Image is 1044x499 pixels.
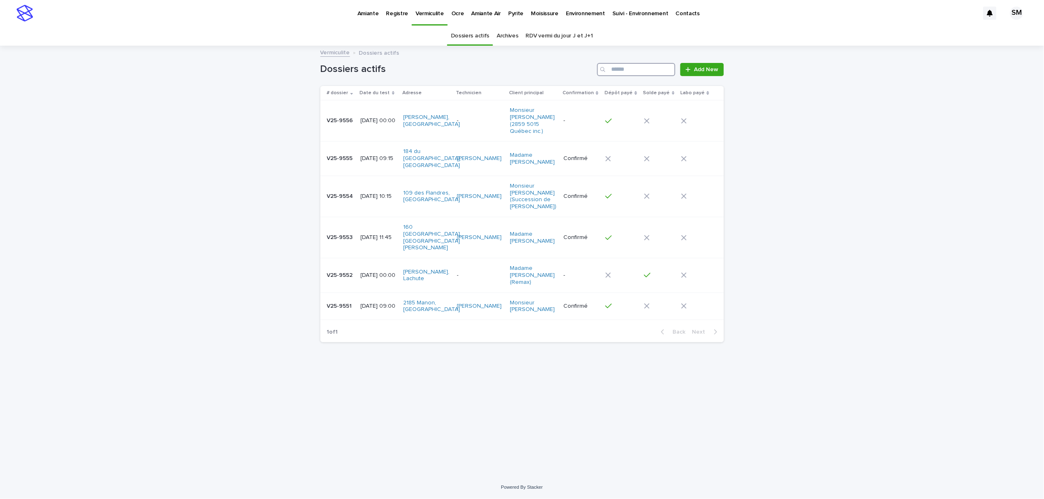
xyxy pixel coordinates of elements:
a: Vermiculite [320,47,350,57]
p: Client principal [509,88,544,97]
p: V25-9555 [327,153,355,162]
p: V25-9556 [327,116,355,124]
p: - [457,117,503,124]
tr: V25-9553V25-9553 [DATE] 11:45160 [GEOGRAPHIC_DATA], [GEOGRAPHIC_DATA][PERSON_NAME] [PERSON_NAME] ... [320,217,724,258]
a: [PERSON_NAME] [457,193,502,200]
p: V25-9553 [327,232,355,241]
a: Add New [680,63,724,76]
a: [PERSON_NAME], Lachute [403,269,449,283]
p: Confirmé [563,193,599,200]
a: 184 du [GEOGRAPHIC_DATA], [GEOGRAPHIC_DATA] [403,148,461,169]
input: Search [597,63,675,76]
tr: V25-9551V25-9551 [DATE] 09:002185 Manon, [GEOGRAPHIC_DATA] [PERSON_NAME] Monsieur [PERSON_NAME] C... [320,292,724,320]
p: - [563,117,599,124]
button: Next [689,328,724,336]
tr: V25-9556V25-9556 [DATE] 00:00[PERSON_NAME], [GEOGRAPHIC_DATA] -Monsieur [PERSON_NAME] (2859 5015 ... [320,100,724,142]
a: Madame [PERSON_NAME] [510,231,556,245]
p: Dépôt payé [605,88,633,97]
p: Date du test [360,88,390,97]
p: Confirmé [563,303,599,310]
a: 160 [GEOGRAPHIC_DATA], [GEOGRAPHIC_DATA][PERSON_NAME] [403,224,461,251]
a: Madame [PERSON_NAME] (Remax) [510,265,556,285]
p: Dossiers actifs [359,48,399,57]
p: [DATE] 09:15 [361,155,397,162]
p: Confirmé [563,234,599,241]
p: Adresse [402,88,422,97]
a: Powered By Stacker [501,485,543,490]
p: [DATE] 10:15 [361,193,397,200]
span: Add New [694,67,719,72]
a: [PERSON_NAME] [457,303,502,310]
a: Monsieur [PERSON_NAME] (Succession de [PERSON_NAME]) [510,183,556,210]
p: - [563,272,599,279]
a: Monsieur [PERSON_NAME] (2859 5015 Québec inc.) [510,107,556,135]
p: Confirmé [563,155,599,162]
a: 109 des Flandres, [GEOGRAPHIC_DATA] [403,190,460,204]
p: [DATE] 09:00 [361,303,397,310]
a: Monsieur [PERSON_NAME] [510,299,556,313]
a: 2185 Manon, [GEOGRAPHIC_DATA] [403,299,460,313]
p: V25-9551 [327,301,354,310]
p: 1 of 1 [320,322,345,342]
span: Next [692,329,710,335]
div: SM [1010,7,1023,20]
p: Technicien [456,88,482,97]
p: Confirmation [563,88,594,97]
tr: V25-9555V25-9555 [DATE] 09:15184 du [GEOGRAPHIC_DATA], [GEOGRAPHIC_DATA] [PERSON_NAME] Madame [PE... [320,142,724,176]
p: [DATE] 11:45 [361,234,397,241]
a: Dossiers actifs [451,26,489,46]
p: # dossier [327,88,348,97]
a: RDV vermi du jour J et J+1 [526,26,593,46]
img: stacker-logo-s-only.png [16,5,33,21]
tr: V25-9552V25-9552 [DATE] 00:00[PERSON_NAME], Lachute -Madame [PERSON_NAME] (Remax) - [320,258,724,292]
a: Madame [PERSON_NAME] [510,152,556,166]
p: V25-9554 [327,191,355,200]
a: Archives [497,26,518,46]
span: Back [668,329,686,335]
p: [DATE] 00:00 [361,117,397,124]
tr: V25-9554V25-9554 [DATE] 10:15109 des Flandres, [GEOGRAPHIC_DATA] [PERSON_NAME] Monsieur [PERSON_N... [320,176,724,217]
a: [PERSON_NAME], [GEOGRAPHIC_DATA] [403,114,460,128]
p: Solde payé [643,88,670,97]
p: - [457,272,503,279]
a: [PERSON_NAME] [457,234,502,241]
h1: Dossiers actifs [320,63,594,75]
p: V25-9552 [327,270,355,279]
p: [DATE] 00:00 [361,272,397,279]
a: [PERSON_NAME] [457,155,502,162]
button: Back [654,328,689,336]
p: Labo payé [680,88,705,97]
